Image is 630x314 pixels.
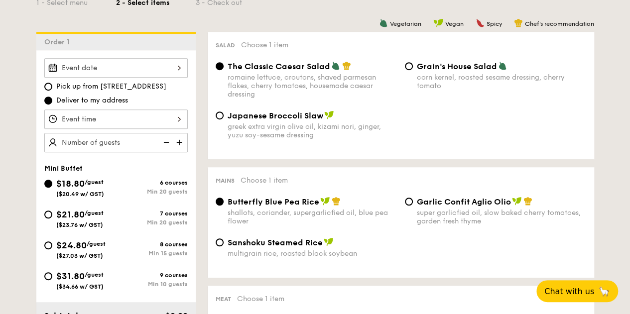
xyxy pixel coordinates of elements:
[44,58,188,78] input: Event date
[237,295,284,303] span: Choose 1 item
[476,18,485,27] img: icon-spicy.37a8142b.svg
[116,241,188,248] div: 8 courses
[56,221,103,228] span: ($23.76 w/ GST)
[56,271,85,282] span: $31.80
[216,42,235,49] span: Salad
[228,62,330,71] span: The Classic Caesar Salad
[116,219,188,226] div: Min 20 guests
[379,18,388,27] img: icon-vegetarian.fe4039eb.svg
[228,197,319,207] span: Butterfly Blue Pea Rice
[216,62,224,70] input: The Classic Caesar Saladromaine lettuce, croutons, shaved parmesan flakes, cherry tomatoes, house...
[514,18,523,27] img: icon-chef-hat.a58ddaea.svg
[228,209,397,225] div: shallots, coriander, supergarlicfied oil, blue pea flower
[417,209,586,225] div: super garlicfied oil, slow baked cherry tomatoes, garden fresh thyme
[598,286,610,297] span: 🦙
[498,61,507,70] img: icon-vegetarian.fe4039eb.svg
[85,179,104,186] span: /guest
[116,179,188,186] div: 6 courses
[331,61,340,70] img: icon-vegetarian.fe4039eb.svg
[85,271,104,278] span: /guest
[44,272,52,280] input: $31.80/guest($34.66 w/ GST)9 coursesMin 10 guests
[158,133,173,152] img: icon-reduce.1d2dbef1.svg
[487,20,502,27] span: Spicy
[544,287,594,296] span: Chat with us
[332,197,341,206] img: icon-chef-hat.a58ddaea.svg
[56,240,87,251] span: $24.80
[417,73,586,90] div: corn kernel, roasted sesame dressing, cherry tomato
[116,281,188,288] div: Min 10 guests
[216,111,224,119] input: Japanese Broccoli Slawgreek extra virgin olive oil, kizami nori, ginger, yuzu soy-sesame dressing
[87,240,106,247] span: /guest
[342,61,351,70] img: icon-chef-hat.a58ddaea.svg
[324,110,334,119] img: icon-vegan.f8ff3823.svg
[56,82,166,92] span: Pick up from [STREET_ADDRESS]
[44,241,52,249] input: $24.80/guest($27.03 w/ GST)8 coursesMin 15 guests
[44,109,188,129] input: Event time
[228,122,397,139] div: greek extra virgin olive oil, kizami nori, ginger, yuzu soy-sesame dressing
[44,180,52,188] input: $18.80/guest($20.49 w/ GST)6 coursesMin 20 guests
[56,178,85,189] span: $18.80
[405,198,413,206] input: Garlic Confit Aglio Oliosuper garlicfied oil, slow baked cherry tomatoes, garden fresh thyme
[216,296,231,303] span: Meat
[228,238,323,247] span: Sanshoku Steamed Rice
[116,210,188,217] div: 7 courses
[116,188,188,195] div: Min 20 guests
[417,62,497,71] span: Grain's House Salad
[56,96,128,105] span: Deliver to my address
[536,280,618,302] button: Chat with us🦙
[44,210,52,218] input: $21.80/guest($23.76 w/ GST)7 coursesMin 20 guests
[44,83,52,91] input: Pick up from [STREET_ADDRESS]
[216,238,224,246] input: Sanshoku Steamed Ricemultigrain rice, roasted black soybean
[512,197,522,206] img: icon-vegan.f8ff3823.svg
[56,209,85,220] span: $21.80
[241,176,288,185] span: Choose 1 item
[173,133,188,152] img: icon-add.58712e84.svg
[417,197,511,207] span: Garlic Confit Aglio Olio
[320,197,330,206] img: icon-vegan.f8ff3823.svg
[228,249,397,258] div: multigrain rice, roasted black soybean
[523,197,532,206] img: icon-chef-hat.a58ddaea.svg
[433,18,443,27] img: icon-vegan.f8ff3823.svg
[116,250,188,257] div: Min 15 guests
[116,272,188,279] div: 9 courses
[525,20,594,27] span: Chef's recommendation
[405,62,413,70] input: Grain's House Saladcorn kernel, roasted sesame dressing, cherry tomato
[216,198,224,206] input: Butterfly Blue Pea Riceshallots, coriander, supergarlicfied oil, blue pea flower
[44,97,52,105] input: Deliver to my address
[44,133,188,152] input: Number of guests
[56,252,103,259] span: ($27.03 w/ GST)
[390,20,421,27] span: Vegetarian
[228,111,323,120] span: Japanese Broccoli Slaw
[44,164,83,173] span: Mini Buffet
[216,177,235,184] span: Mains
[228,73,397,99] div: romaine lettuce, croutons, shaved parmesan flakes, cherry tomatoes, housemade caesar dressing
[56,191,104,198] span: ($20.49 w/ GST)
[241,41,288,49] span: Choose 1 item
[85,209,104,216] span: /guest
[56,283,104,290] span: ($34.66 w/ GST)
[445,20,464,27] span: Vegan
[44,38,74,46] span: Order 1
[324,237,334,246] img: icon-vegan.f8ff3823.svg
